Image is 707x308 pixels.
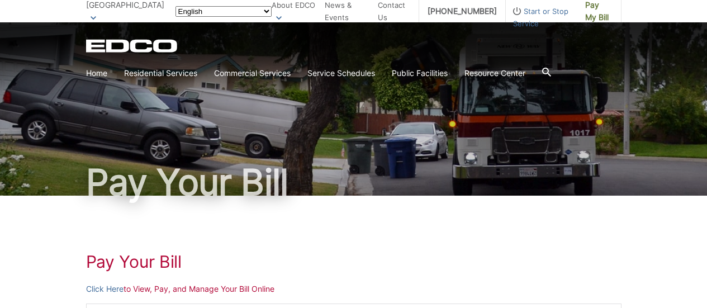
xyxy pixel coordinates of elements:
[86,252,621,272] h1: Pay Your Bill
[86,164,621,200] h1: Pay Your Bill
[86,283,621,295] p: to View, Pay, and Manage Your Bill Online
[392,67,448,79] a: Public Facilities
[86,67,107,79] a: Home
[124,67,197,79] a: Residential Services
[464,67,525,79] a: Resource Center
[307,67,375,79] a: Service Schedules
[214,67,291,79] a: Commercial Services
[86,283,124,295] a: Click Here
[175,6,272,17] select: Select a language
[86,39,179,53] a: EDCD logo. Return to the homepage.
